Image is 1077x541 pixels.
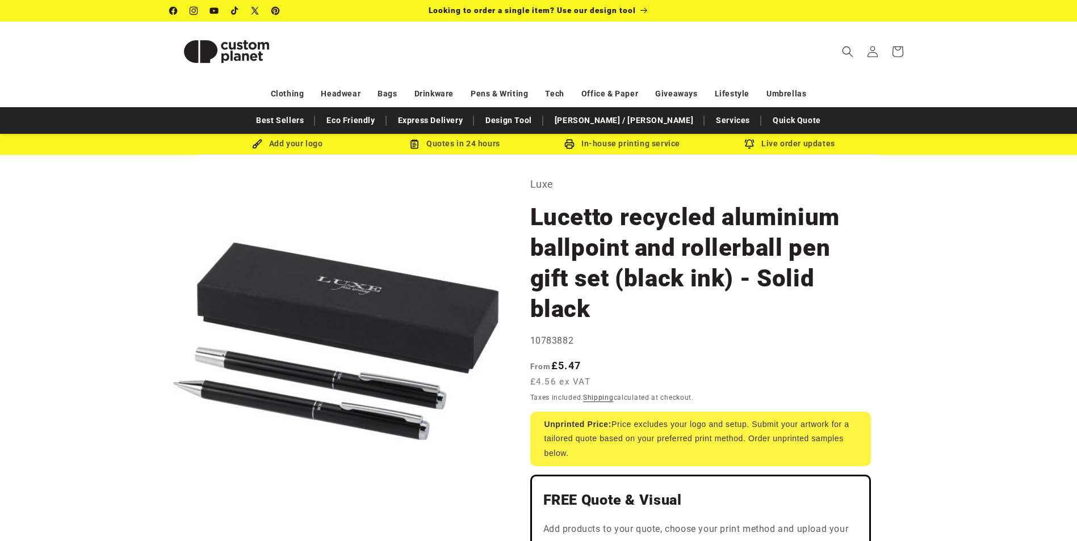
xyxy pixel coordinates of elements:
a: Services [710,111,756,130]
img: Order updates [744,139,755,149]
img: Brush Icon [252,139,262,149]
h2: FREE Quote & Visual [543,491,858,509]
a: Umbrellas [766,84,806,104]
a: Bags [378,84,397,104]
strong: £5.47 [530,360,581,371]
img: In-house printing [564,139,575,149]
a: Design Tool [480,111,538,130]
img: Custom Planet [170,26,283,77]
a: Office & Paper [581,84,638,104]
div: In-house printing service [539,137,706,151]
a: Express Delivery [392,111,469,130]
a: Lifestyle [715,84,749,104]
a: Giveaways [655,84,697,104]
a: Best Sellers [250,111,309,130]
div: Price excludes your logo and setup. Submit your artwork for a tailored quote based on your prefer... [530,412,871,466]
summary: Search [835,39,860,64]
div: Live order updates [706,137,874,151]
p: Luxe [530,175,871,193]
img: Order Updates Icon [409,139,420,149]
div: Quotes in 24 hours [371,137,539,151]
span: 10783882 [530,335,574,346]
a: Pens & Writing [471,84,528,104]
a: Drinkware [414,84,454,104]
h1: Lucetto recycled aluminium ballpoint and rollerball pen gift set (black ink) - Solid black [530,202,871,324]
div: Taxes included. calculated at checkout. [530,392,871,403]
span: From [530,362,551,371]
a: Clothing [271,84,304,104]
a: Tech [545,84,564,104]
a: Shipping [583,394,614,401]
a: Quick Quote [767,111,827,130]
a: Custom Planet [165,22,287,81]
span: Looking to order a single item? Use our design tool [429,6,636,15]
a: [PERSON_NAME] / [PERSON_NAME] [549,111,699,130]
a: Headwear [321,84,361,104]
div: Add your logo [204,137,371,151]
media-gallery: Gallery Viewer [170,175,502,507]
a: Eco Friendly [321,111,380,130]
strong: Unprinted Price: [544,420,612,429]
span: £4.56 ex VAT [530,375,591,388]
